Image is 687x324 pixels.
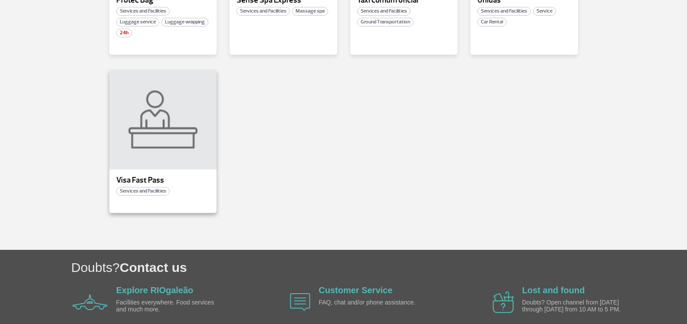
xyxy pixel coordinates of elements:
span: Services and Facilities [477,7,531,16]
a: Customer Service [319,285,392,295]
a: Explore RIOgaleão [116,285,194,295]
img: airplane icon [290,293,310,311]
span: Service [533,7,556,16]
p: Visa Fast Pass [116,176,210,185]
span: Car Rental [477,18,506,26]
img: airplane icon [493,291,514,313]
p: Doubts? Open channel from [DATE] through [DATE] from 10 AM to 5 PM. [522,299,622,313]
p: FAQ, chat and/or phone assistance. [319,299,418,306]
span: Services and Facilities [237,7,290,16]
p: Facilities everywhere. Food services and much more. [116,299,216,313]
span: Luggage service [116,18,159,26]
span: Massage spa [292,7,328,16]
h1: Doubts? [71,259,687,276]
span: Services and Facilities [116,7,170,16]
img: airplane icon [72,295,108,310]
span: 24h [116,29,132,37]
a: Lost and found [522,285,585,295]
span: Services and Facilities [116,187,170,196]
span: Luggage wrapping [161,18,208,26]
span: Contact us [120,260,187,275]
span: Services and Facilities [357,7,411,16]
span: Ground Transportation [357,18,414,26]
